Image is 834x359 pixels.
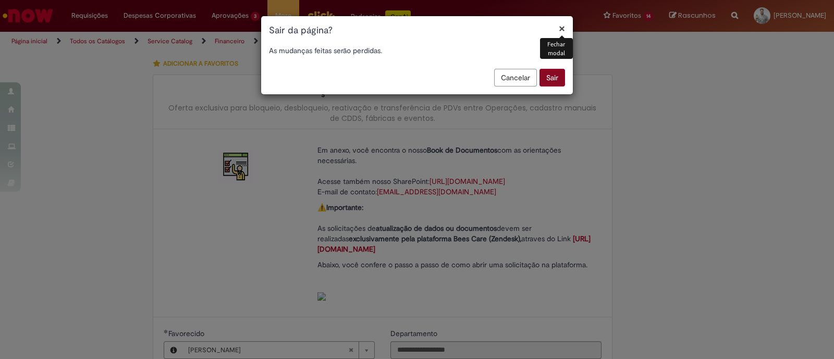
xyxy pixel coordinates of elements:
[269,45,565,56] p: As mudanças feitas serão perdidas.
[539,69,565,86] button: Sair
[559,23,565,34] button: Fechar modal
[494,69,537,86] button: Cancelar
[269,24,565,38] h1: Sair da página?
[540,38,573,59] div: Fechar modal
